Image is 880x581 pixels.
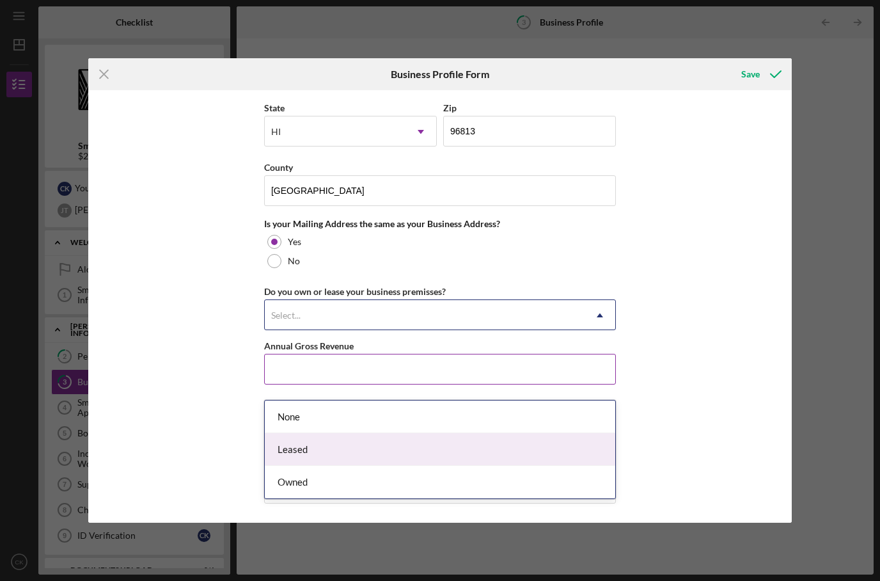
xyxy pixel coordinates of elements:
div: Save [741,61,760,87]
div: Select... [271,310,301,321]
label: County [264,162,293,173]
button: Save [728,61,792,87]
label: Zip [443,102,457,113]
label: Annual Gross Revenue [264,340,354,351]
h6: Business Profile Form [391,68,489,80]
div: None [265,401,615,433]
label: No [288,256,300,266]
div: Owned [265,466,615,498]
label: Yes [288,237,301,247]
div: Is your Mailing Address the same as your Business Address? [264,219,616,229]
div: HI [271,127,281,137]
div: Leased [265,433,615,466]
